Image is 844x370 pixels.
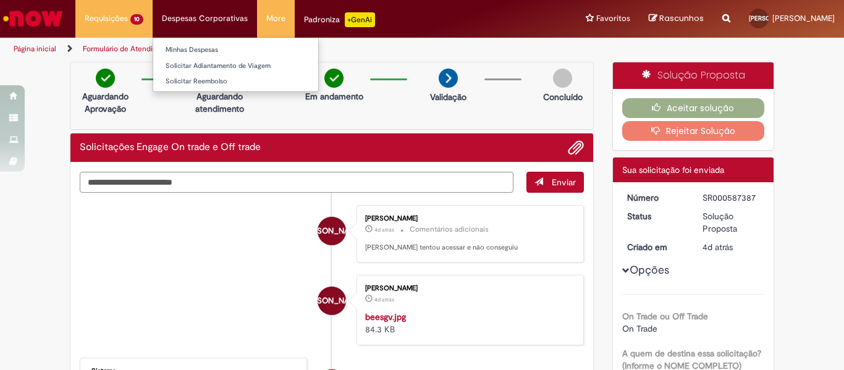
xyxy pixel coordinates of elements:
[374,226,394,233] time: 25/09/2025 16:52:43
[85,12,128,25] span: Requisições
[374,296,394,303] span: 4d atrás
[318,217,346,245] div: Joo Oliveira
[552,177,576,188] span: Enviar
[365,215,571,222] div: [PERSON_NAME]
[703,242,733,253] span: 4d atrás
[659,12,704,24] span: Rascunhos
[622,323,657,334] span: On Trade
[83,44,174,54] a: Formulário de Atendimento
[622,164,724,175] span: Sua solicitação foi enviada
[153,43,318,57] a: Minhas Despesas
[374,296,394,303] time: 25/09/2025 16:52:40
[703,241,760,253] div: 25/09/2025 16:37:29
[190,90,250,115] p: Aguardando atendimento
[622,311,708,322] b: On Trade ou Off Trade
[318,287,346,315] div: Joo Oliveira
[568,140,584,156] button: Adicionar anexos
[365,311,406,322] a: beesgv.jpg
[543,91,583,103] p: Concluído
[304,12,375,27] div: Padroniza
[410,224,489,235] small: Comentários adicionais
[622,98,765,118] button: Aceitar solução
[266,12,285,25] span: More
[365,243,571,253] p: [PERSON_NAME] tentou acessar e não conseguiu
[153,37,319,92] ul: Despesas Corporativas
[618,191,694,204] dt: Número
[618,210,694,222] dt: Status
[300,286,363,316] span: [PERSON_NAME]
[365,311,571,335] div: 84.3 KB
[703,191,760,204] div: SR000587387
[622,121,765,141] button: Rejeitar Solução
[703,242,733,253] time: 25/09/2025 16:37:29
[526,172,584,193] button: Enviar
[162,12,248,25] span: Despesas Corporativas
[345,12,375,27] p: +GenAi
[374,226,394,233] span: 4d atrás
[430,91,466,103] p: Validação
[703,210,760,235] div: Solução Proposta
[300,216,363,246] span: [PERSON_NAME]
[153,75,318,88] a: Solicitar Reembolso
[749,14,797,22] span: [PERSON_NAME]
[80,172,513,193] textarea: Digite sua mensagem aqui...
[80,142,261,153] h2: Solicitações Engage On trade e Off trade Histórico de tíquete
[553,69,572,88] img: img-circle-grey.png
[9,38,554,61] ul: Trilhas de página
[305,90,363,103] p: Em andamento
[439,69,458,88] img: arrow-next.png
[96,69,115,88] img: check-circle-green.png
[365,285,571,292] div: [PERSON_NAME]
[153,59,318,73] a: Solicitar Adiantamento de Viagem
[1,6,65,31] img: ServiceNow
[649,13,704,25] a: Rascunhos
[75,90,135,115] p: Aguardando Aprovação
[324,69,344,88] img: check-circle-green.png
[772,13,835,23] span: [PERSON_NAME]
[613,62,774,89] div: Solução Proposta
[596,12,630,25] span: Favoritos
[618,241,694,253] dt: Criado em
[14,44,56,54] a: Página inicial
[130,14,143,25] span: 10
